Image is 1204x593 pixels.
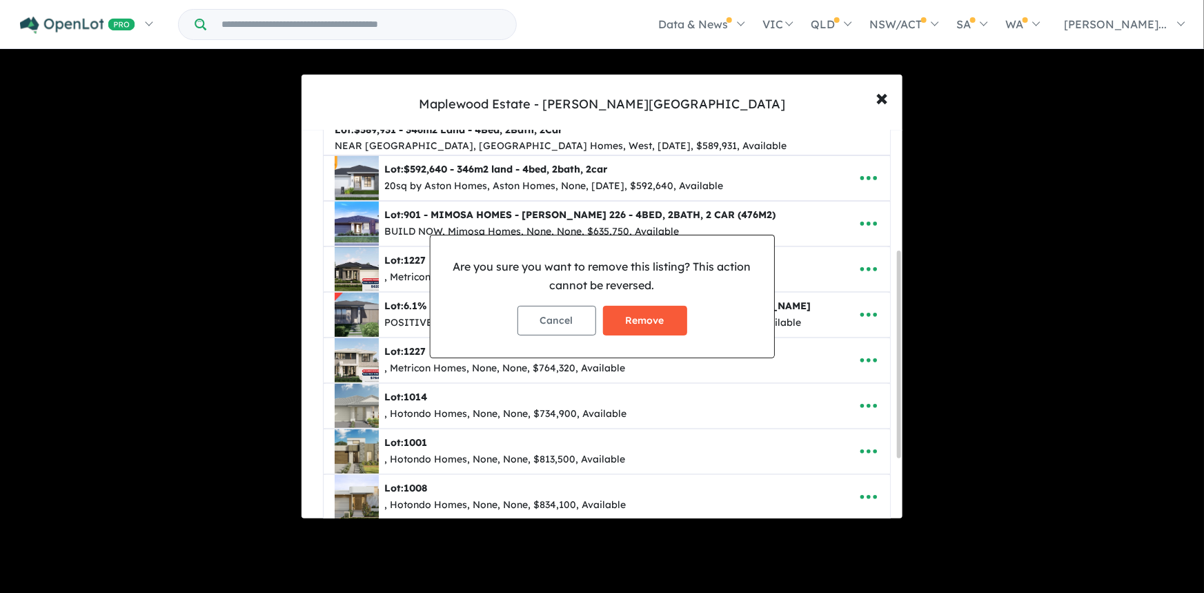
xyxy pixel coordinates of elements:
[442,257,763,295] p: Are you sure you want to remove this listing? This action cannot be reversed.
[517,306,596,336] button: Cancel
[209,10,513,39] input: Try estate name, suburb, builder or developer
[20,17,135,34] img: Openlot PRO Logo White
[603,306,687,336] button: Remove
[1064,17,1167,31] span: [PERSON_NAME]...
